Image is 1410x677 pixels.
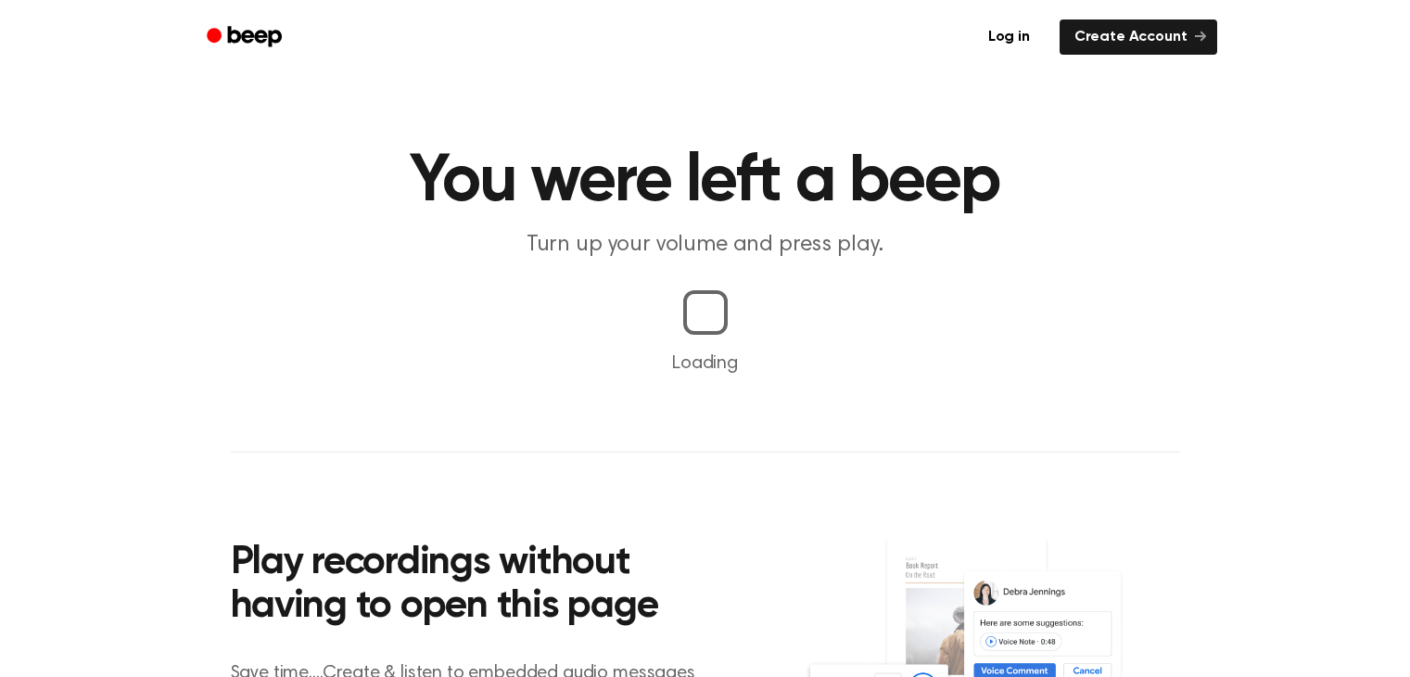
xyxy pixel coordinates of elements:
[231,148,1180,215] h1: You were left a beep
[194,19,299,56] a: Beep
[970,16,1048,58] a: Log in
[349,230,1061,261] p: Turn up your volume and press play.
[22,350,1388,377] p: Loading
[231,542,730,630] h2: Play recordings without having to open this page
[1060,19,1217,55] a: Create Account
